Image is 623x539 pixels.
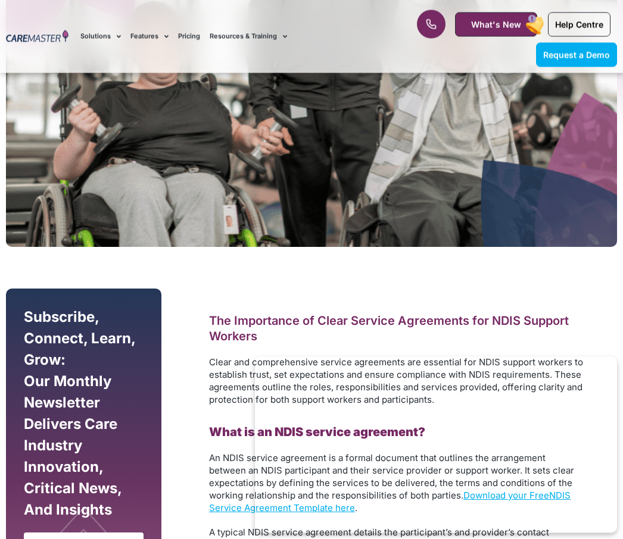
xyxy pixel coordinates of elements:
[178,17,200,57] a: Pricing
[210,17,287,57] a: Resources & Training
[21,307,147,527] div: Subscribe, Connect, Learn, Grow: Our Monthly Newsletter Delivers Care Industry Innovation, Critic...
[455,12,537,37] a: What's New
[536,43,617,67] a: Request a Demo
[209,452,584,515] p: .
[80,17,397,57] nav: Menu
[255,357,617,533] iframe: Popup CTA
[471,20,521,30] span: What's New
[548,12,610,37] a: Help Centre
[555,20,603,30] span: Help Centre
[80,17,121,57] a: Solutions
[6,30,68,43] img: CareMaster Logo
[543,50,610,60] span: Request a Demo
[209,453,574,502] span: An NDIS service agreement is a formal document that outlines the arrangement between an NDIS part...
[209,357,583,406] span: Clear and comprehensive service agreements are essential for NDIS support workers to establish tr...
[209,425,425,440] b: What is an NDIS service agreement?
[209,490,571,514] a: NDIS Service Agreement Template here
[209,314,584,344] h2: The Importance of Clear Service Agreements for NDIS Support Workers
[130,17,169,57] a: Features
